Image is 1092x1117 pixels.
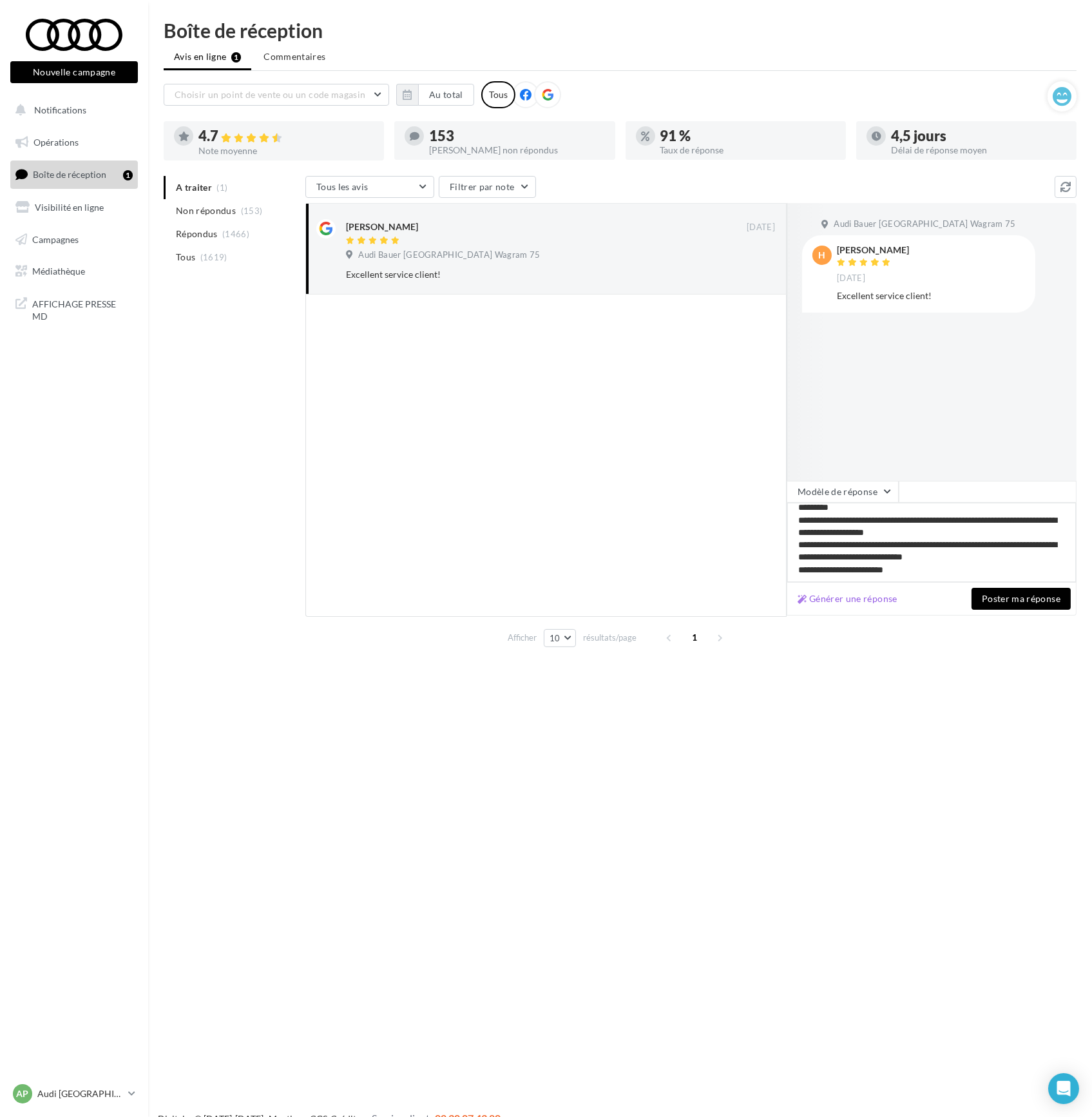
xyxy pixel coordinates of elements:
[747,222,775,233] span: [DATE]
[891,129,1066,143] div: 4,5 jours
[175,89,365,100] span: Choisir un point de vente ou un code magasin
[33,169,106,180] span: Boîte de réception
[346,220,418,233] div: [PERSON_NAME]
[164,21,1077,40] div: Boîte de réception
[660,129,836,143] div: 91 %
[660,146,836,155] div: Taux de réponse
[972,588,1071,610] button: Poster ma réponse
[305,176,434,198] button: Tous les avis
[37,1087,123,1100] p: Audi [GEOGRAPHIC_DATA] 17
[787,481,899,503] button: Modèle de réponse
[34,104,86,115] span: Notifications
[583,632,637,644] span: résultats/page
[8,160,140,188] a: Boîte de réception1
[891,146,1066,155] div: Délai de réponse moyen
[222,229,249,239] span: (1466)
[819,249,826,262] span: H
[429,146,604,155] div: [PERSON_NAME] non répondus
[263,50,325,63] span: Commentaires
[346,268,691,281] div: Excellent service client!
[418,84,474,106] button: Au total
[508,632,537,644] span: Afficher
[198,146,374,155] div: Note moyenne
[32,233,79,244] span: Campagnes
[123,170,133,180] div: 1
[792,591,903,607] button: Générer une réponse
[316,181,369,192] span: Tous les avis
[1048,1073,1079,1104] div: Open Intercom Messenger
[429,129,604,143] div: 153
[396,84,474,106] button: Au total
[8,129,140,156] a: Opérations
[176,251,195,264] span: Tous
[164,84,389,106] button: Choisir un point de vente ou un code magasin
[198,129,374,144] div: 4.7
[684,627,705,648] span: 1
[17,1087,29,1100] span: AP
[176,228,218,240] span: Répondus
[10,61,138,83] button: Nouvelle campagne
[32,266,85,277] span: Médiathèque
[8,194,140,221] a: Visibilité en ligne
[544,629,577,647] button: 10
[8,258,140,285] a: Médiathèque
[837,289,1025,302] div: Excellent service client!
[35,202,104,213] span: Visibilité en ligne
[837,273,865,284] span: [DATE]
[8,290,140,328] a: AFFICHAGE PRESSE MD
[837,246,909,255] div: [PERSON_NAME]
[550,633,560,643] span: 10
[834,219,1015,230] span: Audi Bauer [GEOGRAPHIC_DATA] Wagram 75
[439,176,536,198] button: Filtrer par note
[8,226,140,253] a: Campagnes
[200,252,227,262] span: (1619)
[10,1082,138,1106] a: AP Audi [GEOGRAPHIC_DATA] 17
[241,206,263,216] span: (153)
[176,204,236,217] span: Non répondus
[34,137,79,148] span: Opérations
[358,249,540,261] span: Audi Bauer [GEOGRAPHIC_DATA] Wagram 75
[481,81,515,108] div: Tous
[8,97,135,124] button: Notifications
[32,295,133,323] span: AFFICHAGE PRESSE MD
